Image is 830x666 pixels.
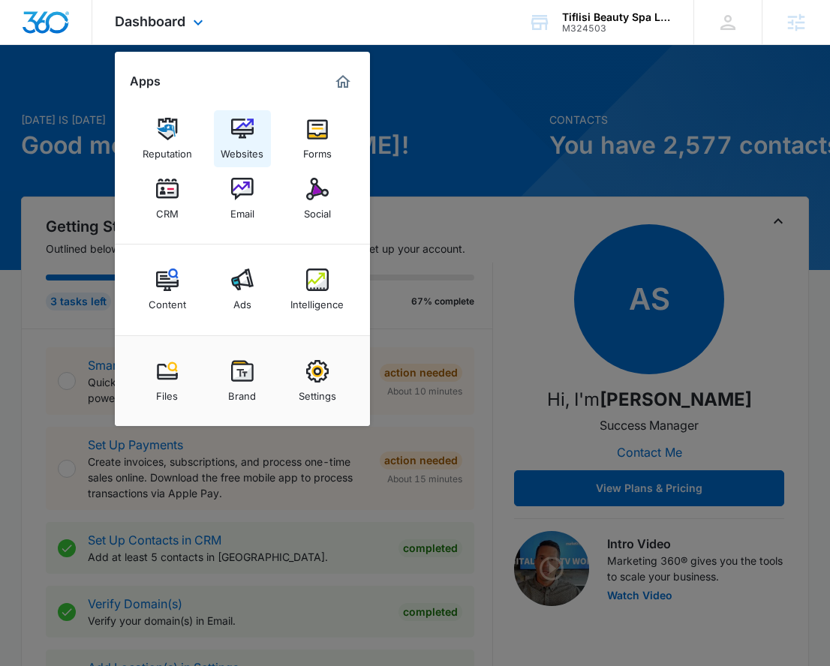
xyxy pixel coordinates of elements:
a: Intelligence [289,261,346,318]
a: Websites [214,110,271,167]
div: Reputation [143,140,192,160]
div: Settings [299,382,336,402]
a: Settings [289,352,346,409]
a: Files [139,352,196,409]
span: Dashboard [115,13,185,29]
div: Social [304,200,331,220]
div: Content [149,291,186,310]
a: Reputation [139,110,196,167]
a: Social [289,170,346,227]
div: Ads [233,291,251,310]
h2: Apps [130,74,161,88]
div: account name [562,11,672,23]
a: Forms [289,110,346,167]
div: account id [562,23,672,34]
div: Email [230,200,254,220]
a: Email [214,170,271,227]
div: Brand [228,382,256,402]
a: Marketing 360® Dashboard [331,70,355,94]
div: Files [156,382,178,402]
div: Forms [303,140,332,160]
div: Intelligence [290,291,344,310]
a: Brand [214,352,271,409]
a: Content [139,261,196,318]
div: CRM [156,200,179,220]
div: Websites [221,140,263,160]
a: CRM [139,170,196,227]
a: Ads [214,261,271,318]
